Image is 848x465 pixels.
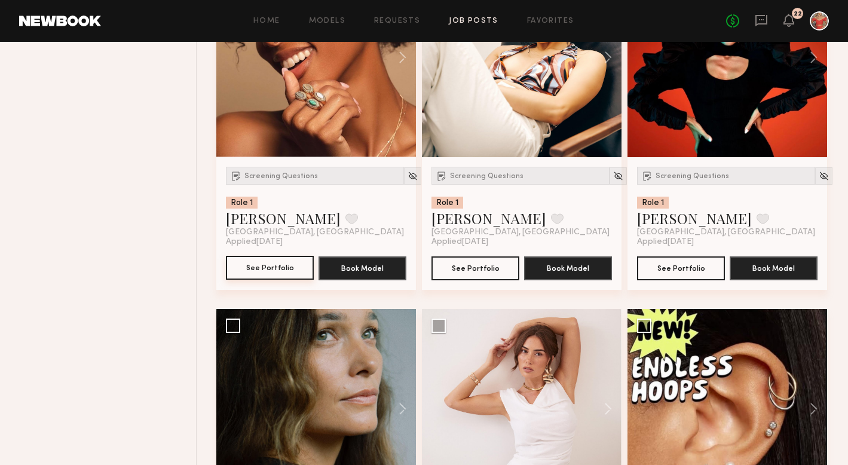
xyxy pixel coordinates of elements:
[450,173,524,180] span: Screening Questions
[524,262,612,273] a: Book Model
[637,237,818,247] div: Applied [DATE]
[527,17,574,25] a: Favorites
[431,209,546,228] a: [PERSON_NAME]
[230,170,242,182] img: Submission Icon
[244,173,318,180] span: Screening Questions
[226,228,404,237] span: [GEOGRAPHIC_DATA], [GEOGRAPHIC_DATA]
[730,256,818,280] button: Book Model
[613,171,623,181] img: Unhide Model
[431,228,610,237] span: [GEOGRAPHIC_DATA], [GEOGRAPHIC_DATA]
[431,256,519,280] button: See Portfolio
[319,256,406,280] button: Book Model
[637,256,725,280] button: See Portfolio
[253,17,280,25] a: Home
[309,17,345,25] a: Models
[637,209,752,228] a: [PERSON_NAME]
[226,256,314,280] button: See Portfolio
[408,171,418,181] img: Unhide Model
[524,256,612,280] button: Book Model
[641,170,653,182] img: Submission Icon
[730,262,818,273] a: Book Model
[819,171,829,181] img: Unhide Model
[226,197,258,209] div: Role 1
[226,237,406,247] div: Applied [DATE]
[637,228,815,237] span: [GEOGRAPHIC_DATA], [GEOGRAPHIC_DATA]
[319,262,406,273] a: Book Model
[374,17,420,25] a: Requests
[431,197,463,209] div: Role 1
[637,197,669,209] div: Role 1
[436,170,448,182] img: Submission Icon
[226,209,341,228] a: [PERSON_NAME]
[449,17,498,25] a: Job Posts
[431,237,612,247] div: Applied [DATE]
[656,173,729,180] span: Screening Questions
[794,11,802,17] div: 22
